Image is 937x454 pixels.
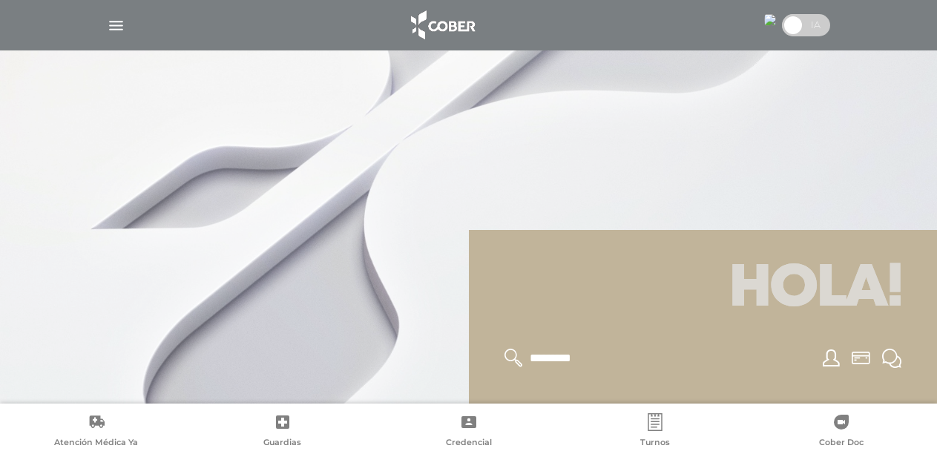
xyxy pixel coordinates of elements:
[375,413,562,451] a: Credencial
[446,437,492,450] span: Credencial
[819,437,864,450] span: Cober Doc
[403,7,481,43] img: logo_cober_home-white.png
[3,413,189,451] a: Atención Médica Ya
[764,14,776,26] img: 778
[640,437,670,450] span: Turnos
[107,16,125,35] img: Cober_menu-lines-white.svg
[189,413,375,451] a: Guardias
[487,248,920,331] h1: Hola!
[263,437,301,450] span: Guardias
[54,437,138,450] span: Atención Médica Ya
[748,413,934,451] a: Cober Doc
[562,413,748,451] a: Turnos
